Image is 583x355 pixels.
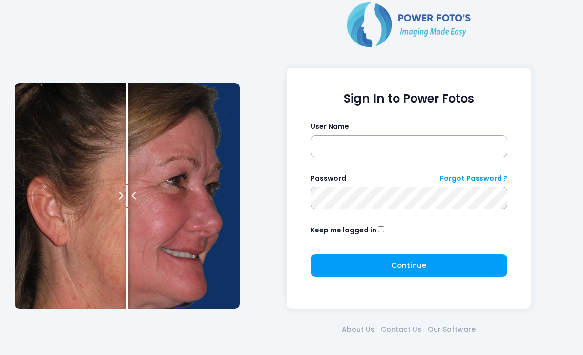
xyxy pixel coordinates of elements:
[339,324,378,334] a: About Us
[378,324,425,334] a: Contact Us
[311,173,346,184] label: Password
[311,225,376,235] label: Keep me logged in
[425,324,479,334] a: Our Software
[311,122,349,132] label: User Name
[311,254,507,277] button: Continue
[391,260,426,270] span: Continue
[311,92,507,106] h1: Sign In to Power Fotos
[440,173,507,184] a: Forgot Password ?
